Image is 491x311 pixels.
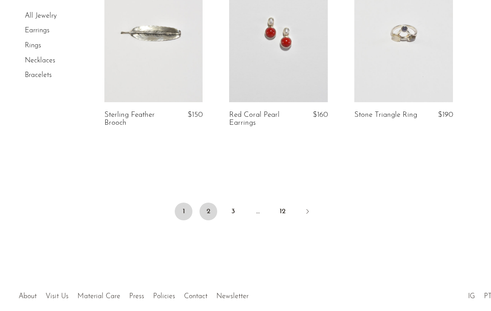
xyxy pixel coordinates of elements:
[19,293,37,300] a: About
[104,111,168,127] a: Sterling Feather Brooch
[129,293,144,300] a: Press
[25,12,57,19] a: All Jewelry
[14,286,253,303] ul: Quick links
[299,203,316,222] a: Next
[313,111,328,119] span: $160
[77,293,120,300] a: Material Care
[468,293,475,300] a: IG
[25,57,55,64] a: Necklaces
[25,42,41,49] a: Rings
[274,203,292,220] a: 12
[438,111,453,119] span: $190
[175,203,192,220] span: 1
[229,111,293,127] a: Red Coral Pearl Earrings
[224,203,242,220] a: 3
[46,293,69,300] a: Visit Us
[25,72,52,79] a: Bracelets
[249,203,267,220] span: …
[199,203,217,220] a: 2
[354,111,417,119] a: Stone Triangle Ring
[153,293,175,300] a: Policies
[25,27,50,35] a: Earrings
[188,111,203,119] span: $150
